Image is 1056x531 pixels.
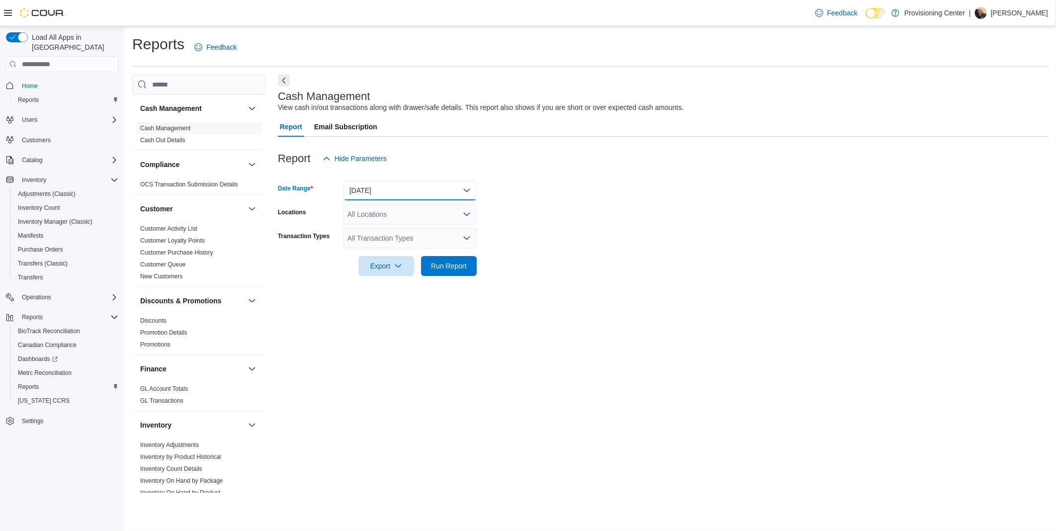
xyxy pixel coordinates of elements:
h3: Cash Management [140,103,202,113]
label: Transaction Types [278,232,330,240]
a: Customer Purchase History [140,249,213,256]
button: Open list of options [463,234,471,242]
a: [US_STATE] CCRS [14,395,74,407]
a: Transfers (Classic) [14,258,72,269]
a: Promotions [140,341,171,348]
button: Compliance [140,160,244,170]
button: Metrc Reconciliation [10,366,122,380]
div: Rick Wing [975,7,987,19]
a: Inventory Count [14,202,64,214]
button: Inventory [2,173,122,187]
span: Discounts [140,317,167,325]
button: Canadian Compliance [10,338,122,352]
span: Feedback [827,8,858,18]
a: Inventory On Hand by Product [140,489,220,496]
a: GL Account Totals [140,385,188,392]
p: Provisioning Center [904,7,965,19]
button: Export [358,256,414,276]
span: OCS Transaction Submission Details [140,180,238,188]
span: Catalog [18,154,118,166]
span: Inventory Manager (Classic) [14,216,118,228]
button: Customer [140,204,244,214]
a: Canadian Compliance [14,339,81,351]
span: Email Subscription [314,117,377,137]
a: Inventory Count Details [140,465,202,472]
span: BioTrack Reconciliation [14,325,118,337]
span: Transfers (Classic) [14,258,118,269]
span: Inventory On Hand by Package [140,477,223,485]
button: Run Report [421,256,477,276]
button: Reports [2,310,122,324]
span: Hide Parameters [335,154,387,164]
span: Settings [22,417,43,425]
span: Customer Purchase History [140,249,213,257]
button: Reports [18,311,47,323]
button: Customer [246,203,258,215]
span: Inventory On Hand by Product [140,489,220,497]
span: Feedback [206,42,237,52]
a: Customer Queue [140,261,185,268]
button: Transfers (Classic) [10,257,122,270]
span: Inventory by Product Historical [140,453,221,461]
a: Customer Loyalty Points [140,237,205,244]
span: Inventory Manager (Classic) [18,218,92,226]
span: Metrc Reconciliation [18,369,72,377]
button: Settings [2,414,122,428]
a: Manifests [14,230,47,242]
a: Customer Activity List [140,225,197,232]
a: Purchase Orders [14,244,67,256]
h3: Customer [140,204,173,214]
button: Reports [10,380,122,394]
a: Home [18,80,42,92]
span: Dark Mode [866,18,866,19]
button: Discounts & Promotions [246,295,258,307]
a: Cash Out Details [140,137,185,144]
a: Dashboards [14,353,62,365]
a: Customers [18,134,55,146]
span: Reports [14,94,118,106]
button: Inventory Manager (Classic) [10,215,122,229]
div: View cash in/out transactions along with drawer/safe details. This report also shows if you are s... [278,102,684,113]
span: New Customers [140,272,182,280]
span: Report [280,117,302,137]
h3: Cash Management [278,90,370,102]
span: Inventory Count Details [140,465,202,473]
a: Discounts [140,317,167,324]
button: Hide Parameters [319,149,391,169]
button: Reports [10,93,122,107]
span: Purchase Orders [14,244,118,256]
span: Run Report [431,261,467,271]
span: Transfers [18,273,43,281]
span: Customers [22,136,51,144]
span: Settings [18,415,118,427]
button: Inventory [246,419,258,431]
a: Cash Management [140,125,190,132]
span: Cash Out Details [140,136,185,144]
span: Manifests [18,232,43,240]
a: Adjustments (Classic) [14,188,80,200]
span: Reports [18,96,39,104]
span: GL Transactions [140,397,183,405]
span: Inventory [22,176,46,184]
span: Canadian Compliance [14,339,118,351]
span: Washington CCRS [14,395,118,407]
span: Reports [18,383,39,391]
button: Inventory [140,420,244,430]
span: Reports [22,313,43,321]
span: Dashboards [14,353,118,365]
h1: Reports [132,34,184,54]
input: Dark Mode [866,8,886,18]
a: Feedback [190,37,241,57]
button: Discounts & Promotions [140,296,244,306]
button: Customers [2,133,122,147]
a: Inventory by Product Historical [140,453,221,460]
span: Purchase Orders [18,246,63,254]
span: Adjustments (Classic) [14,188,118,200]
span: Inventory Count [18,204,60,212]
div: Cash Management [132,122,266,150]
span: Canadian Compliance [18,341,77,349]
a: Inventory Adjustments [140,442,199,448]
span: Customers [18,134,118,146]
h3: Inventory [140,420,172,430]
